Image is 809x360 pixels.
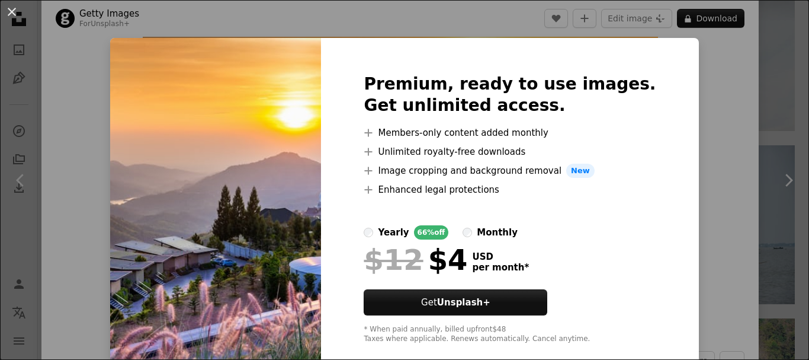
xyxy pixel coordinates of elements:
[472,251,529,262] span: USD
[477,225,518,240] div: monthly
[364,325,656,344] div: * When paid annually, billed upfront $48 Taxes where applicable. Renews automatically. Cancel any...
[437,297,490,308] strong: Unsplash+
[378,225,409,240] div: yearly
[364,164,656,178] li: Image cropping and background removal
[463,228,472,237] input: monthly
[364,228,373,237] input: yearly66%off
[364,244,423,275] span: $12
[364,145,656,159] li: Unlimited royalty-free downloads
[364,244,467,275] div: $4
[364,74,656,116] h2: Premium, ready to use images. Get unlimited access.
[566,164,595,178] span: New
[364,289,547,316] button: GetUnsplash+
[364,183,656,197] li: Enhanced legal protections
[472,262,529,273] span: per month *
[414,225,449,240] div: 66% off
[364,126,656,140] li: Members-only content added monthly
